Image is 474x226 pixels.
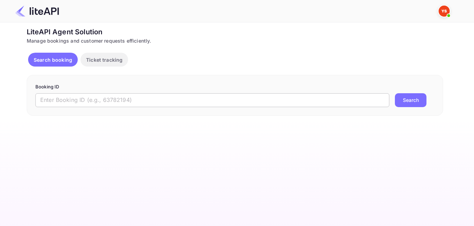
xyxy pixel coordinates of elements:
img: Yandex Support [439,6,450,17]
p: Search booking [34,56,72,63]
div: Manage bookings and customer requests efficiently. [27,37,443,44]
img: LiteAPI Logo [15,6,59,17]
div: LiteAPI Agent Solution [27,27,443,37]
button: Search [395,93,426,107]
input: Enter Booking ID (e.g., 63782194) [35,93,389,107]
p: Ticket tracking [86,56,122,63]
p: Booking ID [35,84,434,90]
